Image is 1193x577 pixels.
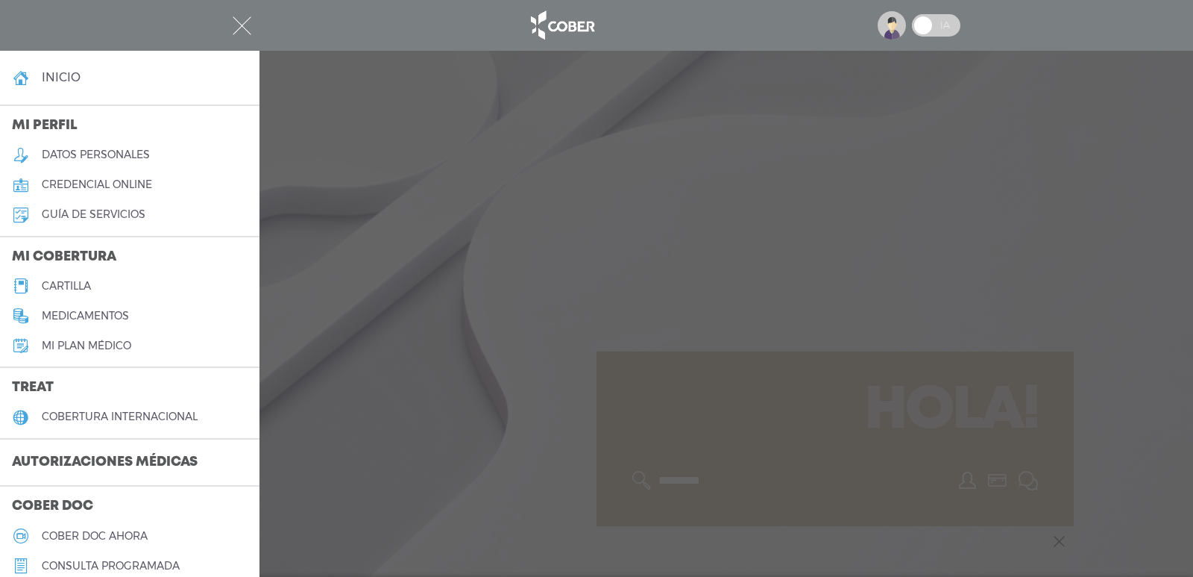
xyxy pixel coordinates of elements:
img: logo_cober_home-white.png [523,7,601,43]
img: profile-placeholder.svg [878,11,906,40]
img: Cober_menu-close-white.svg [233,16,251,35]
h5: datos personales [42,149,150,161]
h5: medicamentos [42,310,129,322]
h5: cobertura internacional [42,411,198,423]
h5: Mi plan médico [42,340,131,352]
h5: cartilla [42,280,91,293]
h5: guía de servicios [42,208,145,221]
h5: consulta programada [42,560,180,573]
h5: credencial online [42,178,152,191]
h5: Cober doc ahora [42,530,148,543]
h4: inicio [42,70,81,84]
